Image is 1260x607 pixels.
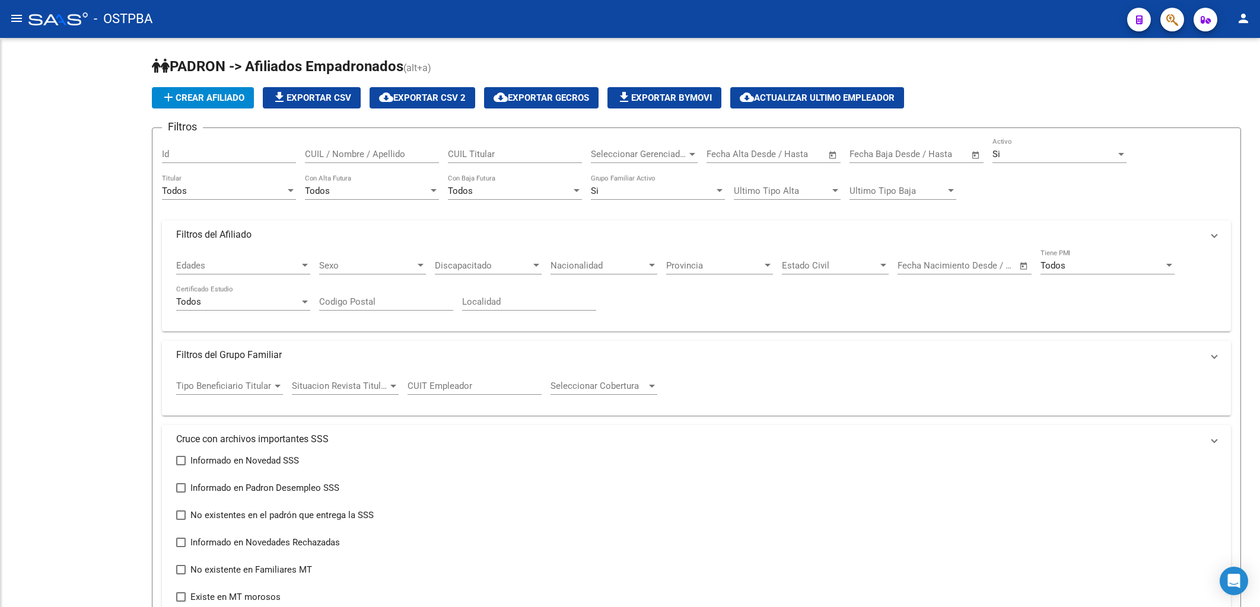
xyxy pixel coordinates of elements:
[162,119,203,135] h3: Filtros
[94,6,152,32] span: - OSTPBA
[899,149,956,159] input: End date
[740,90,754,104] mat-icon: cloud_download
[849,149,888,159] input: Start date
[176,228,1202,241] mat-panel-title: Filtros del Afiliado
[162,369,1231,416] div: Filtros del Grupo Familiar
[617,92,712,103] span: Exportar Bymovi
[379,90,393,104] mat-icon: cloud_download
[403,62,431,74] span: (alt+a)
[176,296,201,307] span: Todos
[591,149,687,159] span: Seleccionar Gerenciador
[9,11,24,25] mat-icon: menu
[176,433,1202,446] mat-panel-title: Cruce con archivos importantes SSS
[190,563,312,577] span: No existente en Familiares MT
[1017,259,1031,273] button: Open calendar
[591,186,599,196] span: Si
[190,590,281,604] span: Existe en MT morosos
[448,186,473,196] span: Todos
[551,381,647,391] span: Seleccionar Cobertura
[263,87,361,108] button: Exportar CSV
[176,349,1202,362] mat-panel-title: Filtros del Grupo Familiar
[190,481,339,495] span: Informado en Padron Desempleo SSS
[161,92,244,103] span: Crear Afiliado
[730,87,904,108] button: Actualizar ultimo Empleador
[666,260,762,271] span: Provincia
[1220,567,1248,595] div: Open Intercom Messenger
[161,90,176,104] mat-icon: add
[190,535,340,550] span: Informado en Novedades Rechazadas
[292,381,388,391] span: Situacion Revista Titular
[551,260,647,271] span: Nacionalidad
[370,87,475,108] button: Exportar CSV 2
[162,186,187,196] span: Todos
[707,149,745,159] input: Start date
[849,186,946,196] span: Ultimo Tipo Baja
[756,149,813,159] input: End date
[494,90,508,104] mat-icon: cloud_download
[379,92,466,103] span: Exportar CSV 2
[152,58,403,75] span: PADRON -> Afiliados Empadronados
[152,87,254,108] button: Crear Afiliado
[305,186,330,196] span: Todos
[1041,260,1065,271] span: Todos
[826,148,840,162] button: Open calendar
[617,90,631,104] mat-icon: file_download
[435,260,531,271] span: Discapacitado
[992,149,1000,159] span: Si
[494,92,589,103] span: Exportar GECROS
[782,260,878,271] span: Estado Civil
[162,249,1231,332] div: Filtros del Afiliado
[1236,11,1251,25] mat-icon: person
[176,260,300,271] span: Edades
[272,92,351,103] span: Exportar CSV
[162,341,1231,369] mat-expansion-panel-header: Filtros del Grupo Familiar
[272,90,287,104] mat-icon: file_download
[162,221,1231,249] mat-expansion-panel-header: Filtros del Afiliado
[607,87,721,108] button: Exportar Bymovi
[319,260,415,271] span: Sexo
[484,87,599,108] button: Exportar GECROS
[190,453,299,468] span: Informado en Novedad SSS
[734,186,830,196] span: Ultimo Tipo Alta
[162,425,1231,453] mat-expansion-panel-header: Cruce con archivos importantes SSS
[898,260,936,271] input: Start date
[947,260,1004,271] input: End date
[969,148,983,162] button: Open calendar
[740,92,895,103] span: Actualizar ultimo Empleador
[190,508,374,522] span: No existentes en el padrón que entrega la SSS
[176,381,272,391] span: Tipo Beneficiario Titular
